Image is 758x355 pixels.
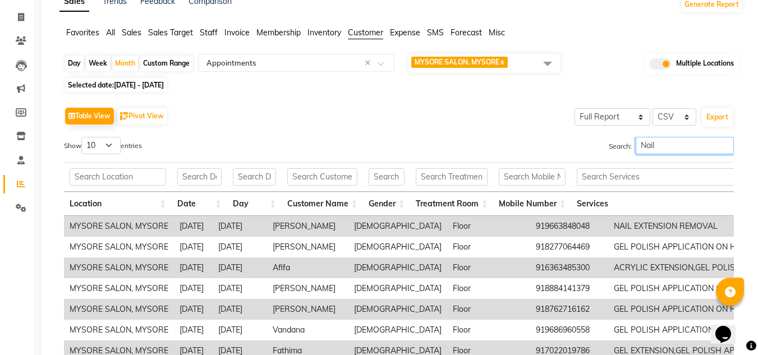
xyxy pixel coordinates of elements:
[702,108,733,127] button: Export
[140,56,192,71] div: Custom Range
[64,278,174,299] td: MYSORE SALON, MYSORE
[348,27,383,38] span: Customer
[451,27,482,38] span: Forecast
[447,320,530,340] td: Floor
[64,237,174,257] td: MYSORE SALON, MYSORE
[106,27,115,38] span: All
[267,320,348,340] td: Vandana
[348,216,447,237] td: [DEMOGRAPHIC_DATA]
[363,192,410,216] th: Gender: activate to sort column ascending
[348,237,447,257] td: [DEMOGRAPHIC_DATA]
[282,192,363,216] th: Customer Name: activate to sort column ascending
[70,168,166,186] input: Search Location
[213,299,267,320] td: [DATE]
[65,108,114,125] button: Table View
[530,320,608,340] td: 919686960558
[447,237,530,257] td: Floor
[499,58,504,66] a: x
[416,168,488,186] input: Search Treatment Room
[267,237,348,257] td: [PERSON_NAME]
[427,27,444,38] span: SMS
[233,168,276,186] input: Search Day
[65,56,84,71] div: Day
[348,278,447,299] td: [DEMOGRAPHIC_DATA]
[64,320,174,340] td: MYSORE SALON, MYSORE
[213,216,267,237] td: [DATE]
[64,137,142,154] label: Show entries
[64,257,174,278] td: MYSORE SALON, MYSORE
[172,192,227,216] th: Date: activate to sort column ascending
[66,27,99,38] span: Favorites
[307,27,341,38] span: Inventory
[200,27,218,38] span: Staff
[64,216,174,237] td: MYSORE SALON, MYSORE
[86,56,110,71] div: Week
[348,257,447,278] td: [DEMOGRAPHIC_DATA]
[447,257,530,278] td: Floor
[117,108,167,125] button: Pivot View
[174,278,213,299] td: [DATE]
[213,257,267,278] td: [DATE]
[64,299,174,320] td: MYSORE SALON, MYSORE
[348,320,447,340] td: [DEMOGRAPHIC_DATA]
[415,58,499,66] span: MYSORE SALON, MYSORE
[174,237,213,257] td: [DATE]
[499,168,566,186] input: Search Mobile Number
[81,137,121,154] select: Showentries
[348,299,447,320] td: [DEMOGRAPHIC_DATA]
[530,237,608,257] td: 918277064469
[711,310,747,344] iframe: chat widget
[636,137,734,154] input: Search:
[493,192,571,216] th: Mobile Number: activate to sort column ascending
[174,216,213,237] td: [DATE]
[122,27,141,38] span: Sales
[447,216,530,237] td: Floor
[447,299,530,320] td: Floor
[148,27,193,38] span: Sales Target
[267,216,348,237] td: [PERSON_NAME]
[365,57,374,69] span: Clear all
[267,257,348,278] td: Afifa
[224,27,250,38] span: Invoice
[287,168,357,186] input: Search Customer Name
[267,278,348,299] td: [PERSON_NAME]
[410,192,493,216] th: Treatment Room: activate to sort column ascending
[174,320,213,340] td: [DATE]
[65,78,167,92] span: Selected date:
[213,278,267,299] td: [DATE]
[213,237,267,257] td: [DATE]
[447,278,530,299] td: Floor
[609,137,734,154] label: Search:
[177,168,222,186] input: Search Date
[227,192,282,216] th: Day: activate to sort column ascending
[112,56,138,71] div: Month
[489,27,505,38] span: Misc
[213,320,267,340] td: [DATE]
[390,27,420,38] span: Expense
[114,81,164,89] span: [DATE] - [DATE]
[267,299,348,320] td: [PERSON_NAME]
[369,168,405,186] input: Search Gender
[256,27,301,38] span: Membership
[676,58,734,70] span: Multiple Locations
[530,299,608,320] td: 918762716162
[174,299,213,320] td: [DATE]
[530,216,608,237] td: 919663848048
[174,257,213,278] td: [DATE]
[64,192,172,216] th: Location: activate to sort column ascending
[530,257,608,278] td: 916363485300
[120,112,128,121] img: pivot.png
[530,278,608,299] td: 918884141379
